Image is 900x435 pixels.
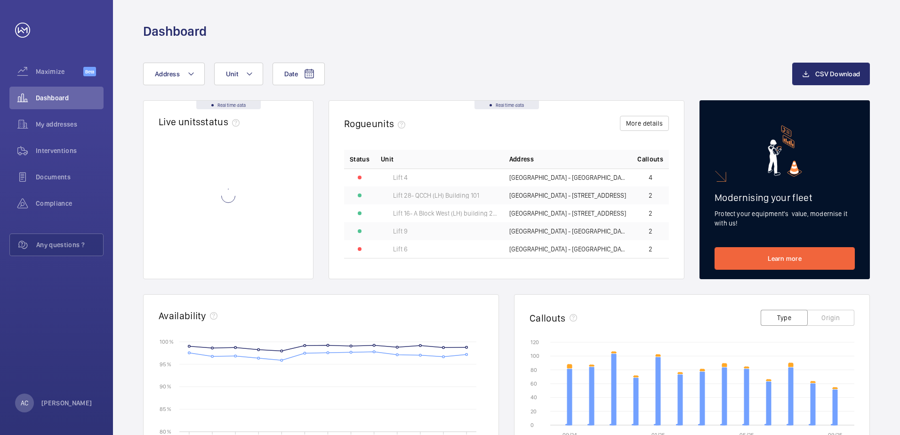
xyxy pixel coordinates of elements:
span: units [372,118,410,129]
text: 40 [530,394,537,401]
span: Interventions [36,146,104,155]
span: 2 [649,192,652,199]
text: 100 % [160,338,174,345]
button: More details [620,116,669,131]
span: Date [284,70,298,78]
p: AC [21,398,28,408]
button: Origin [807,310,854,326]
span: CSV Download [815,70,860,78]
text: 90 % [160,383,171,390]
div: Real time data [474,101,539,109]
span: status [201,116,243,128]
text: 120 [530,339,539,346]
span: Lift 9 [393,228,408,234]
text: 80 % [160,428,171,435]
span: Dashboard [36,93,104,103]
text: 95 % [160,361,171,367]
div: Real time data [196,101,261,109]
span: [GEOGRAPHIC_DATA] - [GEOGRAPHIC_DATA] [509,246,627,252]
h2: Live units [159,116,243,128]
h2: Callouts [530,312,566,324]
h2: Rogue [344,118,409,129]
p: [PERSON_NAME] [41,398,92,408]
text: 85 % [160,406,171,412]
text: 20 [530,408,537,415]
text: 100 [530,353,539,359]
span: [GEOGRAPHIC_DATA] - [GEOGRAPHIC_DATA] [509,174,627,181]
text: 0 [530,422,534,428]
span: 2 [649,210,652,217]
span: [GEOGRAPHIC_DATA] - [STREET_ADDRESS] [509,210,626,217]
span: Lift 6 [393,246,408,252]
span: Lift 4 [393,174,408,181]
p: Status [350,154,370,164]
span: Maximize [36,67,83,76]
span: Any questions ? [36,240,103,250]
button: CSV Download [792,63,870,85]
span: Documents [36,172,104,182]
h1: Dashboard [143,23,207,40]
text: 80 [530,367,537,373]
span: Address [509,154,534,164]
span: 2 [649,246,652,252]
h2: Availability [159,310,206,322]
span: Unit [381,154,394,164]
span: [GEOGRAPHIC_DATA] - [STREET_ADDRESS] [509,192,626,199]
text: 60 [530,380,537,387]
span: Address [155,70,180,78]
img: marketing-card.svg [768,125,802,177]
span: Callouts [637,154,663,164]
span: My addresses [36,120,104,129]
span: 2 [649,228,652,234]
button: Type [761,310,808,326]
h2: Modernising your fleet [715,192,855,203]
span: Beta [83,67,96,76]
button: Address [143,63,205,85]
a: Learn more [715,247,855,270]
span: Lift 28- QCCH (LH) Building 101 [393,192,479,199]
button: Unit [214,63,263,85]
span: Compliance [36,199,104,208]
span: Lift 16- A Block West (LH) building 201 [393,210,498,217]
button: Date [273,63,325,85]
span: 4 [649,174,652,181]
span: [GEOGRAPHIC_DATA] - [GEOGRAPHIC_DATA] [509,228,627,234]
span: Unit [226,70,238,78]
p: Protect your equipment's value, modernise it with us! [715,209,855,228]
